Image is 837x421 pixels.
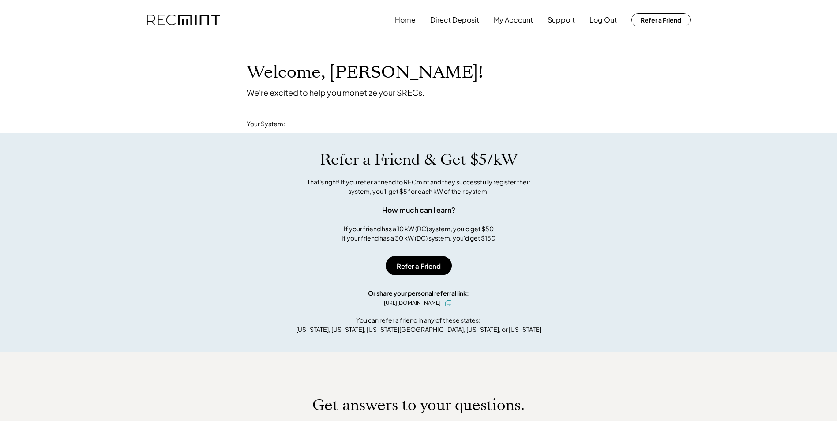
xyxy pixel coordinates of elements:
div: How much can I earn? [382,205,455,215]
button: My Account [494,11,533,29]
div: [URL][DOMAIN_NAME] [384,299,441,307]
div: You can refer a friend in any of these states: [US_STATE], [US_STATE], [US_STATE][GEOGRAPHIC_DATA... [296,316,541,334]
div: Or share your personal referral link: [368,289,469,298]
div: That's right! If you refer a friend to RECmint and they successfully register their system, you'l... [297,177,540,196]
div: Your System: [247,120,285,128]
button: Home [395,11,416,29]
button: Refer a Friend [386,256,452,275]
div: If your friend has a 10 kW (DC) system, you'd get $50 If your friend has a 30 kW (DC) system, you... [342,224,495,243]
button: click to copy [443,298,454,308]
h1: Welcome, [PERSON_NAME]! [247,62,483,83]
img: recmint-logotype%403x.png [147,15,220,26]
button: Refer a Friend [631,13,691,26]
h1: Get answers to your questions. [312,396,525,414]
button: Direct Deposit [430,11,479,29]
button: Log Out [589,11,617,29]
button: Support [548,11,575,29]
h1: Refer a Friend & Get $5/kW [320,150,518,169]
div: We're excited to help you monetize your SRECs. [247,87,424,98]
